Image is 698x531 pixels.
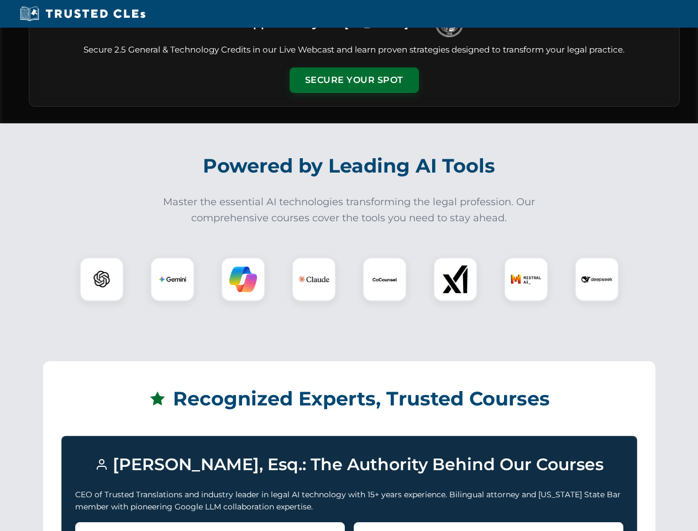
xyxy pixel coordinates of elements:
[156,194,543,226] p: Master the essential AI technologies transforming the legal profession. Our comprehensive courses...
[292,257,336,301] div: Claude
[150,257,195,301] div: Gemini
[575,257,619,301] div: DeepSeek
[298,264,329,295] img: Claude Logo
[371,265,398,293] img: CoCounsel Logo
[43,147,655,185] h2: Powered by Leading AI Tools
[290,67,419,93] button: Secure Your Spot
[17,6,149,22] img: Trusted CLEs
[43,44,666,56] p: Secure 2.5 General & Technology Credits in our Live Webcast and learn proven strategies designed ...
[75,488,623,513] p: CEO of Trusted Translations and industry leader in legal AI technology with 15+ years experience....
[511,264,542,295] img: Mistral AI Logo
[159,265,186,293] img: Gemini Logo
[221,257,265,301] div: Copilot
[86,263,118,295] img: ChatGPT Logo
[61,379,637,418] h2: Recognized Experts, Trusted Courses
[75,450,623,480] h3: [PERSON_NAME], Esq.: The Authority Behind Our Courses
[504,257,548,301] div: Mistral AI
[229,265,257,293] img: Copilot Logo
[433,257,477,301] div: xAI
[80,257,124,301] div: ChatGPT
[581,264,612,295] img: DeepSeek Logo
[363,257,407,301] div: CoCounsel
[442,265,469,293] img: xAI Logo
